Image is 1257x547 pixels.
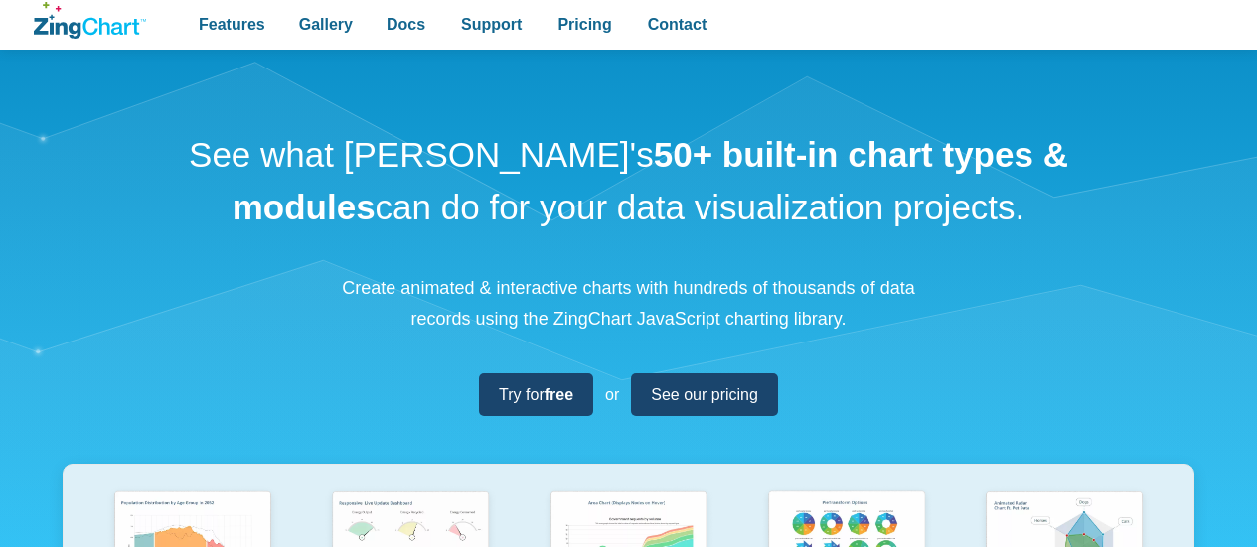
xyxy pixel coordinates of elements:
[557,11,611,38] span: Pricing
[199,11,265,38] span: Features
[233,135,1068,226] strong: 50+ built-in chart types & modules
[331,273,927,334] p: Create animated & interactive charts with hundreds of thousands of data records using the ZingCha...
[648,11,707,38] span: Contact
[182,129,1076,233] h1: See what [PERSON_NAME]'s can do for your data visualization projects.
[605,381,619,408] span: or
[34,2,146,39] a: ZingChart Logo. Click to return to the homepage
[479,373,593,416] a: Try forfree
[545,386,573,403] strong: free
[461,11,522,38] span: Support
[299,11,353,38] span: Gallery
[499,381,573,408] span: Try for
[631,373,778,416] a: See our pricing
[651,381,758,408] span: See our pricing
[387,11,425,38] span: Docs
